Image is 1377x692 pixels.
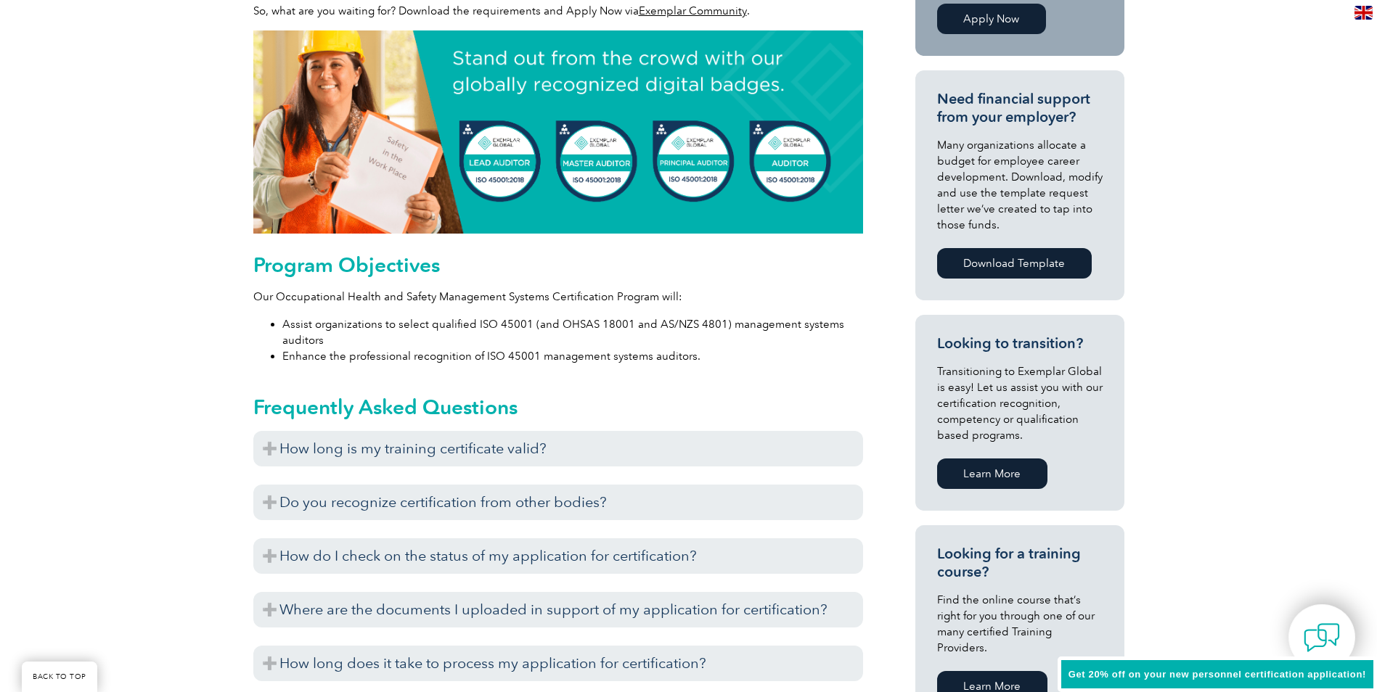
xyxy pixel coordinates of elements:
[253,592,863,627] h3: Where are the documents I uploaded in support of my application for certification?
[1068,669,1366,680] span: Get 20% off on your new personnel certification application!
[253,289,863,305] p: Our Occupational Health and Safety Management Systems Certification Program will:
[937,90,1103,126] h3: Need financial support from your employer?
[253,646,863,681] h3: How long does it take to process my application for certification?
[253,253,863,276] h2: Program Objectives
[253,538,863,574] h3: How do I check on the status of my application for certification?
[253,431,863,466] h3: How long is my training certificate valid?
[937,545,1103,581] h3: Looking for a training course?
[937,137,1103,233] p: Many organizations allocate a budget for employee career development. Download, modify and use th...
[937,592,1103,656] p: Find the online course that’s right for you through one of our many certified Training Providers.
[639,4,747,17] a: Exemplar Community
[937,458,1047,489] a: Learn More
[937,4,1046,34] a: Apply Now
[253,3,863,19] p: So, what are you waiting for? Download the requirements and Apply Now via .
[937,248,1092,279] a: Download Template
[253,485,863,520] h3: Do you recognize certification from other bodies?
[937,334,1103,353] h3: Looking to transition?
[282,316,863,348] li: Assist organizations to select qualified ISO 45001 (and OHSAS 18001 and AS/NZS 4801) management s...
[253,395,863,419] h2: Frequently Asked Questions
[1354,6,1373,20] img: en
[937,363,1103,443] p: Transitioning to Exemplar Global is easy! Let us assist you with our certification recognition, c...
[253,30,863,234] img: digital badge
[282,348,863,364] li: Enhance the professional recognition of ISO 45001 management systems auditors.
[1304,619,1340,656] img: contact-chat.png
[22,662,97,692] a: BACK TO TOP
